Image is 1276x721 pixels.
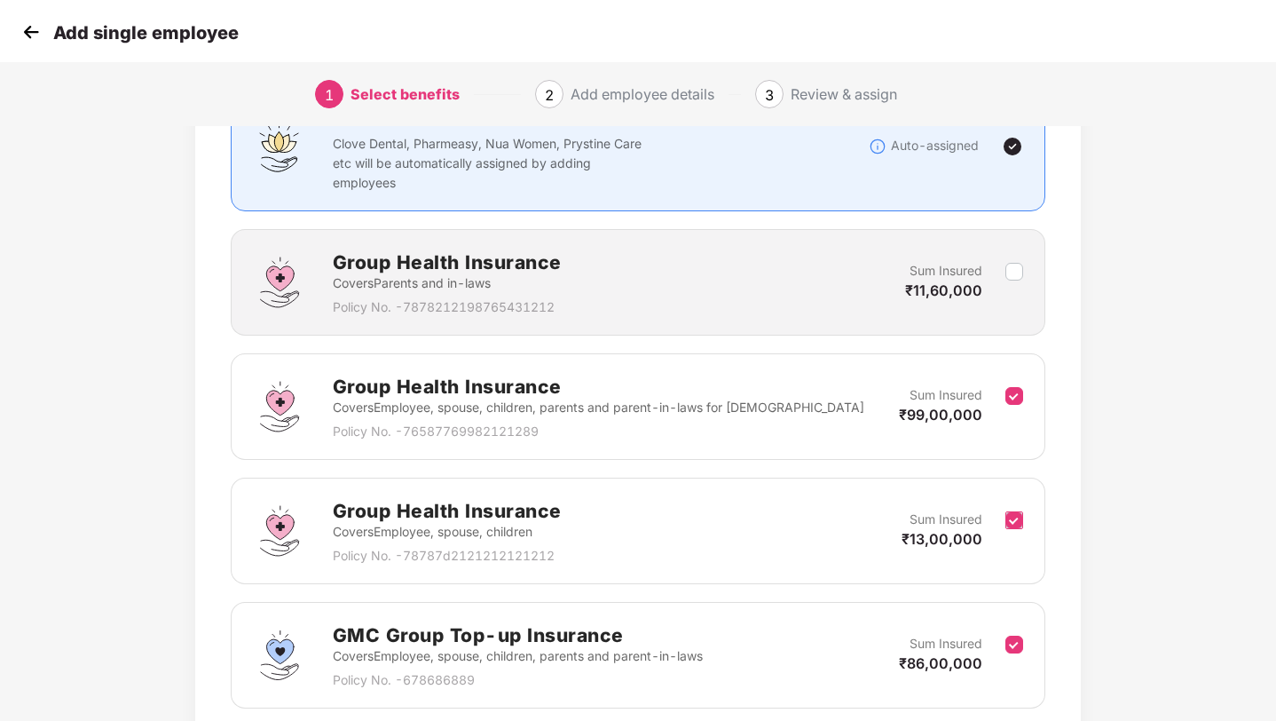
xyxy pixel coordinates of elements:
img: svg+xml;base64,PHN2ZyBpZD0iR3JvdXBfSGVhbHRoX0luc3VyYW5jZSIgZGF0YS1uYW1lPSJHcm91cCBIZWFsdGggSW5zdX... [253,504,306,558]
p: Covers Employee, spouse, children, parents and parent-in-laws [333,646,703,666]
img: svg+xml;base64,PHN2ZyB4bWxucz0iaHR0cDovL3d3dy53My5vcmcvMjAwMC9zdmciIHdpZHRoPSIzMCIgaGVpZ2h0PSIzMC... [18,19,44,45]
span: ₹99,00,000 [899,406,982,424]
p: Add single employee [53,22,239,44]
span: 2 [545,86,554,104]
img: svg+xml;base64,PHN2ZyBpZD0iR3JvdXBfSGVhbHRoX0luc3VyYW5jZSIgZGF0YS1uYW1lPSJHcm91cCBIZWFsdGggSW5zdX... [253,256,306,309]
p: Clove Dental, Pharmeasy, Nua Women, Prystine Care etc will be automatically assigned by adding em... [333,134,655,193]
p: Auto-assigned [891,136,979,155]
p: Sum Insured [910,385,982,405]
p: Sum Insured [910,261,982,281]
p: Policy No. - 76587769982121289 [333,422,864,441]
span: ₹11,60,000 [905,281,982,299]
img: svg+xml;base64,PHN2ZyBpZD0iVGljay0yNHgyNCIgeG1sbnM9Imh0dHA6Ly93d3cudzMub3JnLzIwMDAvc3ZnIiB3aWR0aD... [1002,136,1023,157]
img: svg+xml;base64,PHN2ZyBpZD0iU3VwZXJfVG9wLXVwX0luc3VyYW5jZSIgZGF0YS1uYW1lPSJTdXBlciBUb3AtdXAgSW5zdX... [253,629,306,682]
h2: Group Health Insurance [333,496,562,526]
p: Policy No. - 7878212198765431212 [333,297,562,317]
p: Sum Insured [910,634,982,654]
span: 3 [765,86,774,104]
span: ₹13,00,000 [902,530,982,548]
div: Review & assign [791,80,897,108]
img: svg+xml;base64,PHN2ZyBpZD0iSW5mb18tXzMyeDMyIiBkYXRhLW5hbWU9IkluZm8gLSAzMngzMiIgeG1sbnM9Imh0dHA6Ly... [869,138,886,155]
p: Policy No. - 78787d2121212121212 [333,546,562,566]
h2: GMC Group Top-up Insurance [333,621,703,650]
p: Covers Employee, spouse, children, parents and parent-in-laws for [DEMOGRAPHIC_DATA] [333,398,864,417]
div: Select benefits [351,80,460,108]
span: 1 [325,86,334,104]
h2: Group Health Insurance [333,372,864,401]
div: Add employee details [571,80,714,108]
h2: Group Health Insurance [333,248,562,277]
span: ₹86,00,000 [899,654,982,672]
p: Covers Parents and in-laws [333,273,562,293]
img: svg+xml;base64,PHN2ZyBpZD0iQWZmaW5pdHlfQmVuZWZpdHMiIGRhdGEtbmFtZT0iQWZmaW5pdHkgQmVuZWZpdHMiIHhtbG... [253,120,306,173]
p: Sum Insured [910,510,982,529]
img: svg+xml;base64,PHN2ZyBpZD0iR3JvdXBfSGVhbHRoX0luc3VyYW5jZSIgZGF0YS1uYW1lPSJHcm91cCBIZWFsdGggSW5zdX... [253,380,306,433]
p: Covers Employee, spouse, children [333,522,562,542]
p: Policy No. - 678686889 [333,670,703,690]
